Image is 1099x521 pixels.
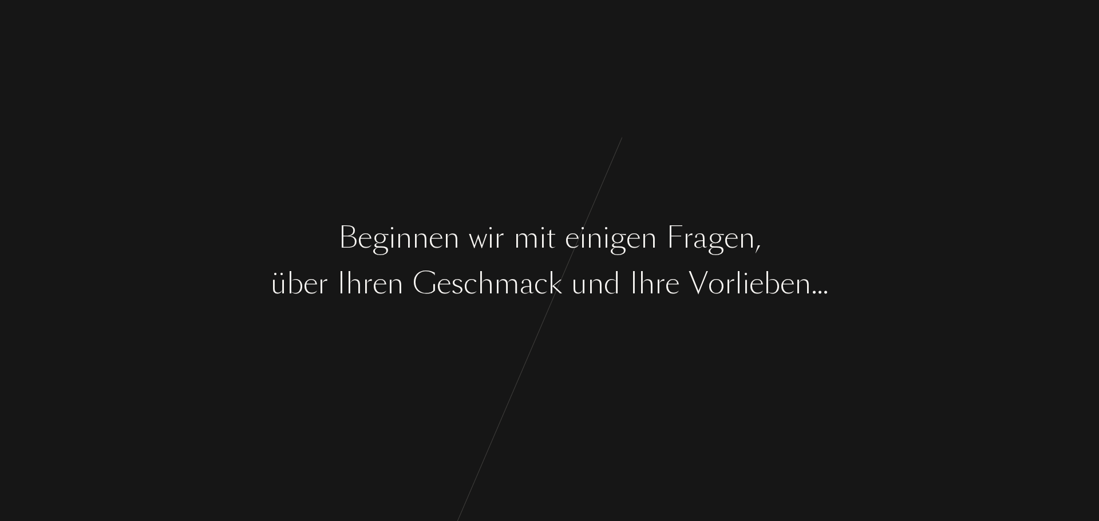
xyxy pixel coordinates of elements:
[396,216,412,259] div: n
[548,262,562,305] div: k
[693,216,707,259] div: a
[287,262,303,305] div: b
[539,216,546,259] div: i
[630,262,638,305] div: I
[755,216,761,259] div: ,
[724,216,738,259] div: e
[749,262,764,305] div: e
[817,262,823,305] div: .
[464,262,477,305] div: c
[655,262,665,305] div: r
[413,262,437,305] div: G
[780,262,794,305] div: e
[735,262,742,305] div: l
[318,262,328,305] div: r
[565,216,579,259] div: e
[303,262,318,305] div: e
[689,262,708,305] div: V
[513,216,539,259] div: m
[412,216,429,259] div: n
[389,216,396,259] div: i
[823,262,828,305] div: .
[571,262,587,305] div: u
[372,216,389,259] div: g
[742,262,749,305] div: i
[338,216,358,259] div: B
[708,262,725,305] div: o
[546,216,556,259] div: t
[707,216,724,259] div: g
[520,262,534,305] div: a
[451,262,464,305] div: s
[429,216,443,259] div: e
[641,216,657,259] div: n
[638,262,655,305] div: h
[494,216,504,259] div: r
[337,262,346,305] div: I
[387,262,404,305] div: n
[494,262,520,305] div: m
[373,262,387,305] div: e
[666,216,683,259] div: F
[487,216,494,259] div: i
[534,262,548,305] div: c
[738,216,755,259] div: n
[626,216,641,259] div: e
[586,216,603,259] div: n
[579,216,586,259] div: i
[358,216,372,259] div: e
[271,262,287,305] div: ü
[362,262,373,305] div: r
[610,216,626,259] div: g
[587,262,604,305] div: n
[604,262,620,305] div: d
[764,262,780,305] div: b
[665,262,679,305] div: e
[603,216,610,259] div: i
[469,216,487,259] div: w
[794,262,811,305] div: n
[811,262,817,305] div: .
[683,216,693,259] div: r
[725,262,735,305] div: r
[346,262,362,305] div: h
[477,262,494,305] div: h
[437,262,451,305] div: e
[443,216,460,259] div: n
